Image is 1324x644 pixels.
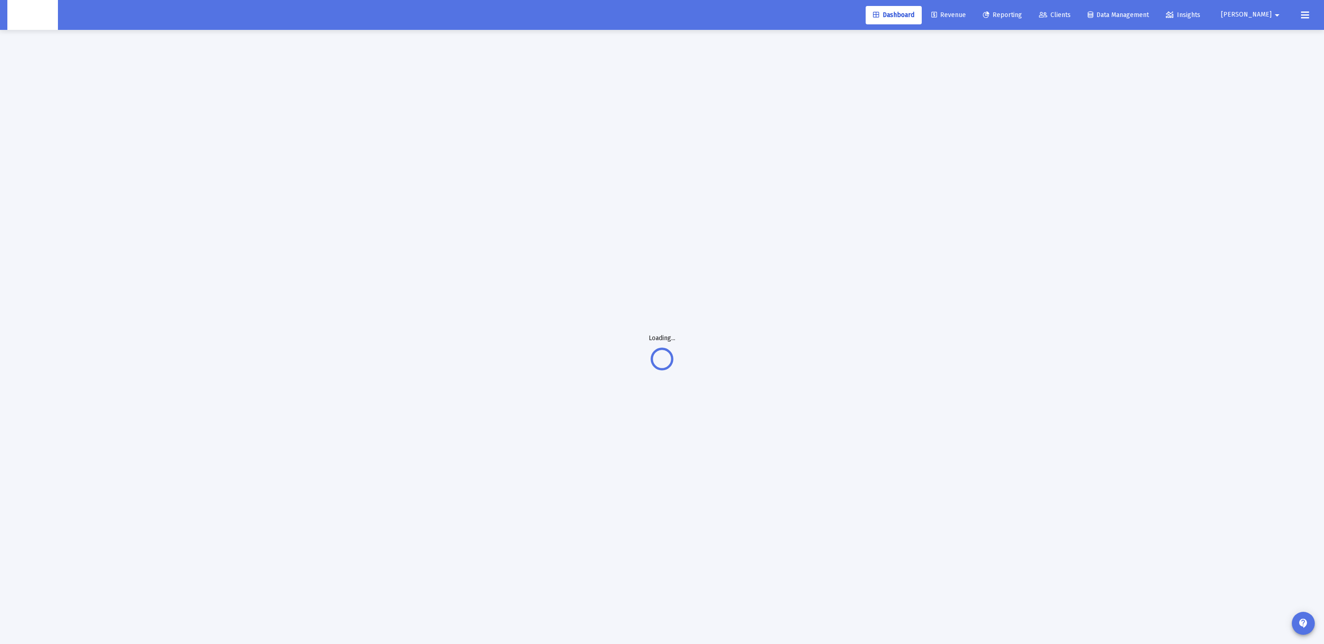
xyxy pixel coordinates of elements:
[1080,6,1156,24] a: Data Management
[1166,11,1200,19] span: Insights
[1272,6,1283,24] mat-icon: arrow_drop_down
[1210,6,1294,24] button: [PERSON_NAME]
[1088,11,1149,19] span: Data Management
[873,11,914,19] span: Dashboard
[983,11,1022,19] span: Reporting
[1032,6,1078,24] a: Clients
[1298,618,1309,629] mat-icon: contact_support
[866,6,922,24] a: Dashboard
[1221,11,1272,19] span: [PERSON_NAME]
[14,6,51,24] img: Dashboard
[1158,6,1208,24] a: Insights
[1039,11,1071,19] span: Clients
[924,6,973,24] a: Revenue
[976,6,1029,24] a: Reporting
[931,11,966,19] span: Revenue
